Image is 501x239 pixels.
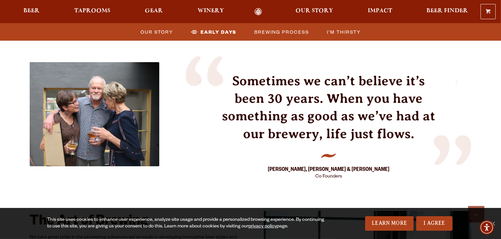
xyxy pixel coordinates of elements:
a: Impact [363,8,396,16]
a: Winery [193,8,228,16]
a: Odell Home [246,8,271,16]
a: Beer Finder [422,8,472,16]
a: I Agree [416,216,453,231]
div: Accessibility Menu [480,220,494,235]
a: I’m Thirsty [323,27,364,37]
div: This site uses cookies to enhance user experience, analyze site usage and provide a personalized ... [47,217,328,230]
span: Taprooms [74,8,110,14]
span: Impact [368,8,392,14]
span: Winery [198,8,224,14]
a: Taprooms [70,8,115,16]
a: Scroll to top [468,206,485,222]
p: Sometimes we can’t believe it’s been 30 years. When you have something as good as we’ve had at ou... [219,72,439,142]
a: privacy policy [248,224,277,229]
span: Brewing Process [255,27,309,37]
a: Early Days [187,27,240,37]
a: Learn More [365,216,414,231]
a: Our Story [291,8,338,16]
a: Gear [141,8,167,16]
span: Beer [24,8,40,14]
a: Brewing Process [251,27,313,37]
span: Our Story [296,8,333,14]
img: Doug, Wynne, Corkie [30,62,159,166]
a: Next [447,72,466,92]
a: Our Story [137,27,177,37]
a: Beer [19,8,44,16]
span: Beer Finder [426,8,468,14]
a: Previous [191,72,210,92]
span: Early Days [201,27,237,37]
span: Gear [145,8,163,14]
span: Co Founders [315,174,342,179]
span: I’m Thirsty [327,27,361,37]
span: Our Story [141,27,173,37]
strong: [PERSON_NAME], [PERSON_NAME] & [PERSON_NAME] [268,167,390,174]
